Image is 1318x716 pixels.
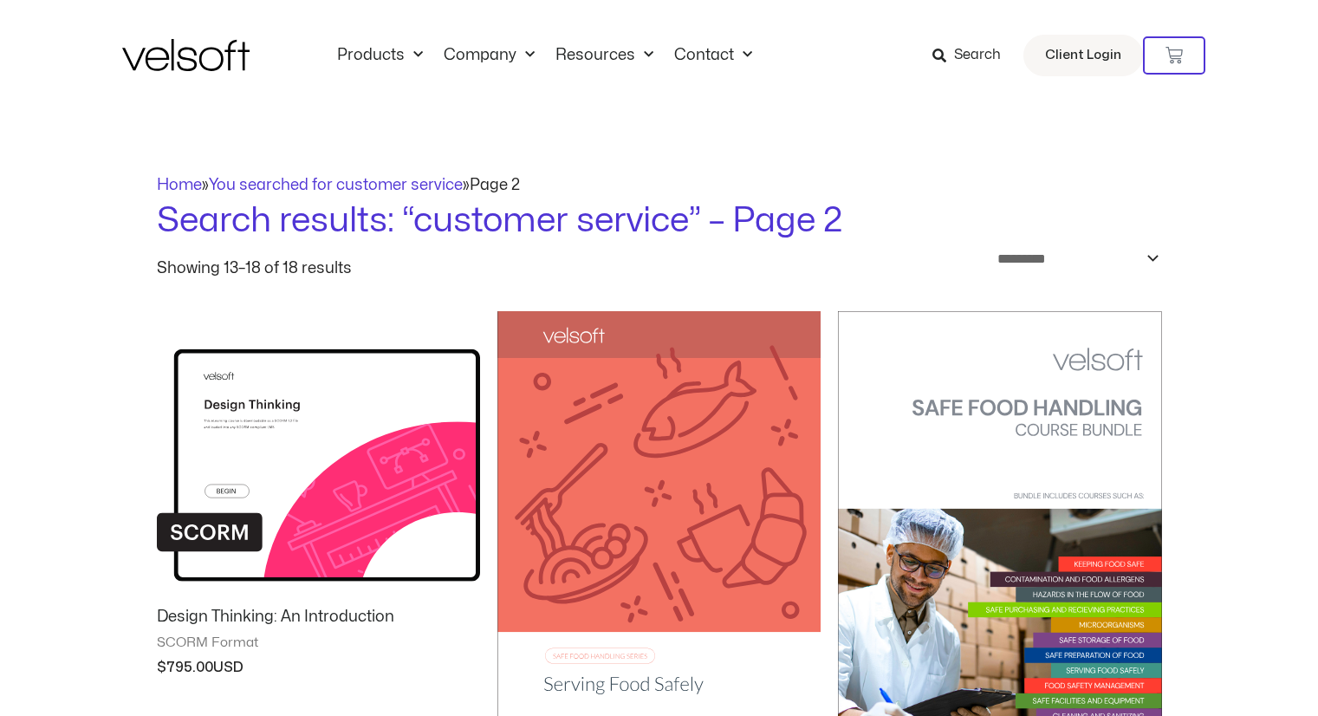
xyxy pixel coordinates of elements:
[157,635,480,652] span: SCORM Format
[954,44,1001,67] span: Search
[122,39,250,71] img: Velsoft Training Materials
[157,197,1162,245] h1: Search results: “customer service” – Page 2
[157,178,520,192] span: » »
[157,178,202,192] a: Home
[327,46,763,65] nav: Menu
[157,661,213,674] bdi: 795.00
[470,178,520,192] span: Page 2
[157,607,480,627] h2: Design Thinking: An Introduction
[1023,35,1143,76] a: Client Login
[157,607,480,635] a: Design Thinking: An Introduction
[157,261,352,277] p: Showing 13–18 of 18 results
[433,46,545,65] a: CompanyMenu Toggle
[545,46,664,65] a: ResourcesMenu Toggle
[664,46,763,65] a: ContactMenu Toggle
[986,245,1162,272] select: Shop order
[932,41,1013,70] a: Search
[209,178,463,192] a: You searched for customer service
[1045,44,1121,67] span: Client Login
[157,661,166,674] span: $
[157,311,480,593] img: Design Thinking: An Introduction
[327,46,433,65] a: ProductsMenu Toggle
